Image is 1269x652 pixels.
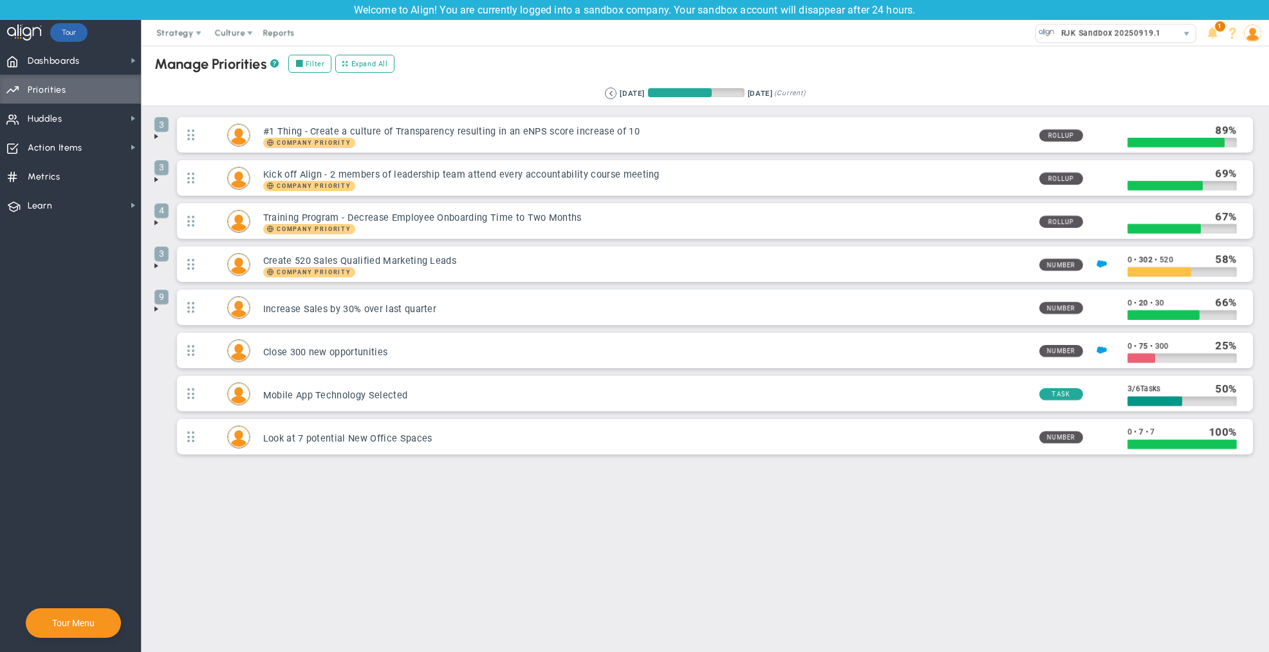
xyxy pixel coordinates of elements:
[228,254,250,275] img: Robert Kihm
[277,226,351,232] span: Company Priority
[1097,259,1107,269] img: Salesforce Enabled<br />Sandbox: Quarterly Leads and Opportunities
[1039,302,1083,314] span: Number
[1039,259,1083,271] span: Number
[1216,296,1228,309] span: 66
[1154,255,1157,264] span: •
[227,382,250,405] div: Lucy Rodriguez
[154,290,169,304] span: 9
[1134,341,1136,350] span: •
[227,425,250,449] div: Tom Johnson
[1216,382,1237,396] div: %
[1097,345,1107,355] img: Salesforce Enabled<br />Sandbox: Quarterly Leads and Opportunities
[228,426,250,448] img: Tom Johnson
[263,267,355,277] span: Company Priority
[263,212,1029,224] h3: Training Program - Decrease Employee Onboarding Time to Two Months
[227,210,250,233] div: Lisa Jenkins
[28,163,60,191] span: Metrics
[648,88,745,97] div: Period Progress: 66% Day 60 of 90 with 30 remaining.
[1244,24,1261,42] img: 210032.Person.photo
[227,167,250,190] div: Miguel Cabrera
[1145,427,1148,436] span: •
[1039,172,1083,185] span: Rollup
[154,160,169,175] span: 3
[263,126,1029,138] h3: #1 Thing - Create a culture of Transparency resulting in an eNPS score increase of 10
[228,210,250,232] img: Lisa Jenkins
[1132,384,1135,393] span: /
[277,140,351,146] span: Company Priority
[263,389,1029,402] h3: Mobile App Technology Selected
[1134,427,1136,436] span: •
[263,181,355,191] span: Company Priority
[1216,295,1237,310] div: %
[257,20,302,46] span: Reports
[1139,427,1144,436] span: 7
[263,138,355,148] span: Company Priority
[228,340,250,362] img: Mark Collins
[774,88,805,99] span: (Current)
[263,346,1029,359] h3: Close 300 new opportunities
[215,28,245,37] span: Culture
[154,117,169,132] span: 3
[1039,216,1083,228] span: Rollup
[228,167,250,189] img: Miguel Cabrera
[1177,24,1196,42] span: select
[227,253,250,276] div: Robert Kihm
[1216,210,1228,223] span: 67
[28,106,62,133] span: Huddles
[1150,427,1154,436] span: 7
[1039,24,1055,41] img: 33608.Company.photo
[263,169,1029,181] h3: Kick off Align - 2 members of leadership team attend every accountability course meeting
[263,224,355,234] span: Company Priority
[227,124,250,147] div: Mark Collins
[1139,298,1148,307] span: 20
[748,88,772,99] div: [DATE]
[1216,339,1228,352] span: 25
[277,269,351,275] span: Company Priority
[28,135,82,162] span: Action Items
[620,88,644,99] div: [DATE]
[28,48,80,75] span: Dashboards
[228,297,250,319] img: Katie Williams
[605,88,616,99] button: Go to previous period
[351,59,388,70] span: Expand All
[1039,431,1083,443] span: Number
[1155,298,1164,307] span: 30
[1039,388,1083,400] span: Task
[1039,129,1083,142] span: Rollup
[1209,425,1237,439] div: %
[1216,252,1237,266] div: %
[228,124,250,146] img: Mark Collins
[1150,341,1153,350] span: •
[1223,20,1243,46] li: Help & Frequently Asked Questions (FAQ)
[263,303,1029,315] h3: Increase Sales by 30% over last quarter
[1127,255,1132,264] span: 0
[1203,20,1223,46] li: Announcements
[1216,123,1237,137] div: %
[227,339,250,362] div: Mark Collins
[1160,255,1173,264] span: 520
[1215,21,1225,32] span: 1
[1139,341,1148,350] span: 75
[28,192,52,219] span: Learn
[1140,384,1161,393] span: Tasks
[154,247,169,261] span: 3
[154,55,279,73] div: Manage Priorities
[156,28,194,37] span: Strategy
[227,296,250,319] div: Katie Williams
[1216,124,1228,136] span: 89
[48,617,98,629] button: Tour Menu
[1127,384,1160,393] span: 3 6
[1216,167,1228,180] span: 69
[1216,166,1237,180] div: %
[28,77,66,104] span: Priorities
[1134,298,1136,307] span: •
[288,55,331,73] label: Filter
[335,55,394,73] button: Expand All
[1216,253,1228,266] span: 58
[1209,425,1228,438] span: 100
[263,433,1029,445] h3: Look at 7 potential New Office Spaces
[1150,298,1153,307] span: •
[1216,209,1237,223] div: %
[1055,24,1161,41] span: RJK Sandbox 20250919.1
[1216,382,1228,395] span: 50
